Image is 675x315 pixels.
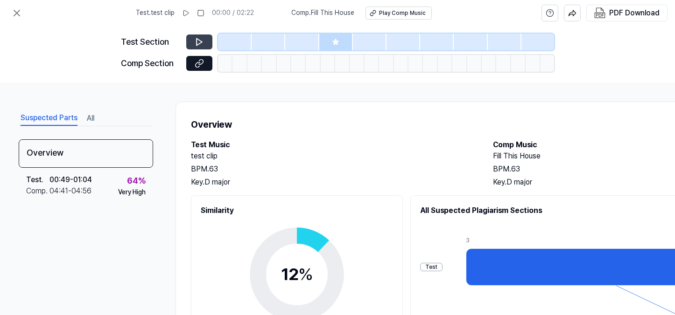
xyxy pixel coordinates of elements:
[298,264,313,284] span: %
[212,8,254,18] div: 00:00 / 02:22
[609,7,660,19] div: PDF Download
[191,164,474,175] div: BPM. 63
[291,8,354,18] span: Comp . Fill This House
[281,262,313,287] div: 12
[594,7,605,19] img: PDF Download
[201,205,393,216] h2: Similarity
[121,57,181,70] div: Comp Section
[191,177,474,188] div: Key. D major
[592,5,661,21] button: PDF Download
[379,9,426,17] div: Play Comp Music
[21,111,77,126] button: Suspected Parts
[49,185,91,197] div: 04:41 - 04:56
[541,5,558,21] button: help
[568,9,577,17] img: share
[26,174,49,185] div: Test .
[136,8,175,18] span: Test . test clip
[191,139,474,151] h2: Test Music
[121,35,181,49] div: Test Section
[19,139,153,168] div: Overview
[366,7,432,20] button: Play Comp Music
[127,174,146,188] div: 64 %
[546,8,554,18] svg: help
[26,185,49,197] div: Comp .
[191,151,474,162] h2: test clip
[49,174,92,185] div: 00:49 - 01:04
[118,188,146,197] div: Very High
[87,111,94,126] button: All
[420,263,443,272] div: Test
